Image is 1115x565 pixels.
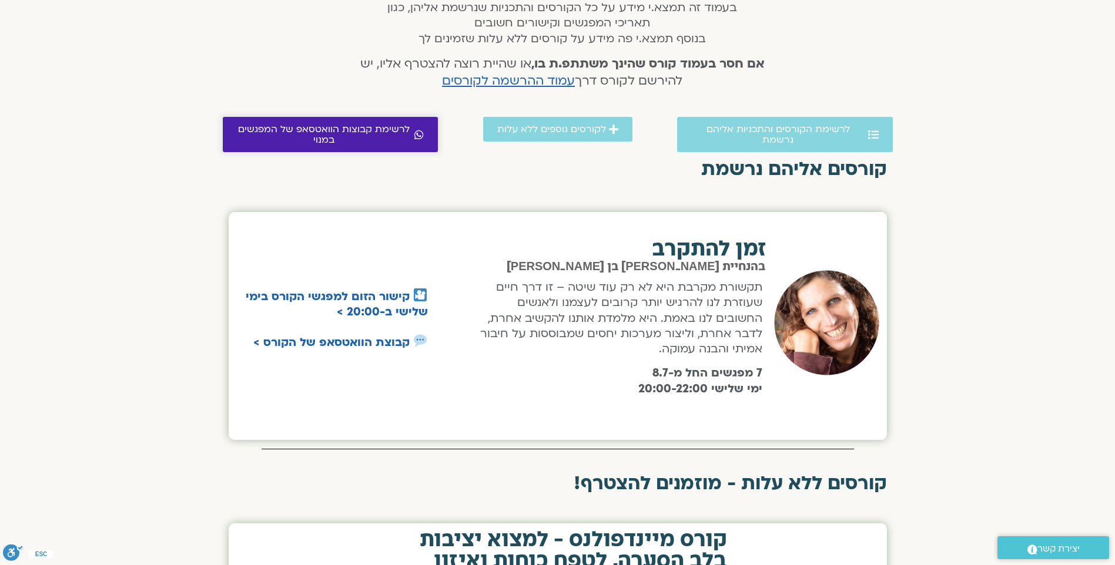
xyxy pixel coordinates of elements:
[442,72,575,89] a: עמוד ההרשמה לקורסים
[229,473,887,494] h2: קורסים ללא עלות - מוזמנים להצטרף!
[497,124,606,134] span: לקורסים נוספים ללא עלות
[691,124,865,145] span: לרשימת הקורסים והתכניות אליהם נרשמת
[253,335,410,350] a: קבוצת הוואטסאפ של הקורס >
[1037,541,1080,557] span: יצירת קשר
[414,288,427,301] img: 🎦
[771,267,883,378] img: שאנייה
[638,365,762,396] b: 7 מפגשים החל מ-8.7 ימי שלישי 20:00-22:00
[483,117,632,142] a: לקורסים נוספים ללא עלות
[677,117,893,152] a: לרשימת הקורסים והתכניות אליהם נרשמת
[473,280,763,357] p: תקשורת מקרבת היא לא רק עוד שיטה – זו דרך חיים שעוזרת לנו להרגיש יותר קרובים לעצמנו ולאנשים החשובי...
[223,117,438,152] a: לרשימת קבוצות הוואטסאפ של המפגשים במנוי
[997,536,1109,559] a: יצירת קשר
[229,159,887,180] h2: קורסים אליהם נרשמת
[507,261,765,273] span: בהנחיית [PERSON_NAME] בן [PERSON_NAME]
[344,56,780,90] h4: או שהיית רוצה להצטרף אליו, יש להירשם לקורס דרך
[414,334,427,347] img: 💬
[246,289,428,320] a: קישור הזום למפגשי הקורס בימי שלישי ב-20:00 >
[237,124,412,145] span: לרשימת קבוצות הוואטסאפ של המפגשים במנוי
[531,55,765,72] strong: אם חסר בעמוד קורס שהינך משתתפ.ת בו,
[469,238,766,260] h2: זמן להתקרב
